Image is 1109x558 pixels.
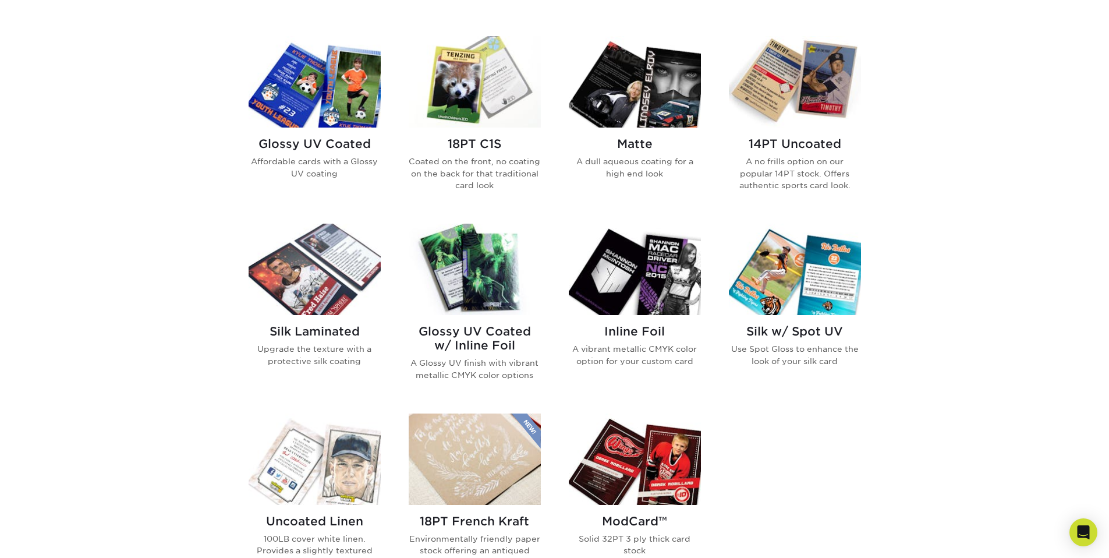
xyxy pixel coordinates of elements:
[409,514,541,528] h2: 18PT French Kraft
[249,137,381,151] h2: Glossy UV Coated
[729,36,861,128] img: 14PT Uncoated Trading Cards
[249,224,381,400] a: Silk Laminated Trading Cards Silk Laminated Upgrade the texture with a protective silk coating
[569,514,701,528] h2: ModCard™
[569,36,701,210] a: Matte Trading Cards Matte A dull aqueous coating for a high end look
[569,224,701,315] img: Inline Foil Trading Cards
[409,36,541,128] img: 18PT C1S Trading Cards
[409,224,541,315] img: Glossy UV Coated w/ Inline Foil Trading Cards
[729,343,861,367] p: Use Spot Gloss to enhance the look of your silk card
[409,357,541,381] p: A Glossy UV finish with vibrant metallic CMYK color options
[249,156,381,179] p: Affordable cards with a Glossy UV coating
[569,343,701,367] p: A vibrant metallic CMYK color option for your custom card
[249,514,381,528] h2: Uncoated Linen
[409,156,541,191] p: Coated on the front, no coating on the back for that traditional card look
[249,224,381,315] img: Silk Laminated Trading Cards
[409,414,541,505] img: 18PT French Kraft Trading Cards
[249,36,381,128] img: Glossy UV Coated Trading Cards
[569,324,701,338] h2: Inline Foil
[729,156,861,191] p: A no frills option on our popular 14PT stock. Offers authentic sports card look.
[409,36,541,210] a: 18PT C1S Trading Cards 18PT C1S Coated on the front, no coating on the back for that traditional ...
[729,137,861,151] h2: 14PT Uncoated
[409,224,541,400] a: Glossy UV Coated w/ Inline Foil Trading Cards Glossy UV Coated w/ Inline Foil A Glossy UV finish ...
[249,36,381,210] a: Glossy UV Coated Trading Cards Glossy UV Coated Affordable cards with a Glossy UV coating
[729,224,861,400] a: Silk w/ Spot UV Trading Cards Silk w/ Spot UV Use Spot Gloss to enhance the look of your silk card
[729,224,861,315] img: Silk w/ Spot UV Trading Cards
[409,324,541,352] h2: Glossy UV Coated w/ Inline Foil
[249,343,381,367] p: Upgrade the texture with a protective silk coating
[729,36,861,210] a: 14PT Uncoated Trading Cards 14PT Uncoated A no frills option on our popular 14PT stock. Offers au...
[569,137,701,151] h2: Matte
[1069,518,1097,546] div: Open Intercom Messenger
[249,414,381,505] img: Uncoated Linen Trading Cards
[569,36,701,128] img: Matte Trading Cards
[729,324,861,338] h2: Silk w/ Spot UV
[249,324,381,338] h2: Silk Laminated
[409,137,541,151] h2: 18PT C1S
[569,414,701,505] img: ModCard™ Trading Cards
[569,224,701,400] a: Inline Foil Trading Cards Inline Foil A vibrant metallic CMYK color option for your custom card
[569,156,701,179] p: A dull aqueous coating for a high end look
[569,533,701,557] p: Solid 32PT 3 ply thick card stock
[512,414,541,448] img: New Product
